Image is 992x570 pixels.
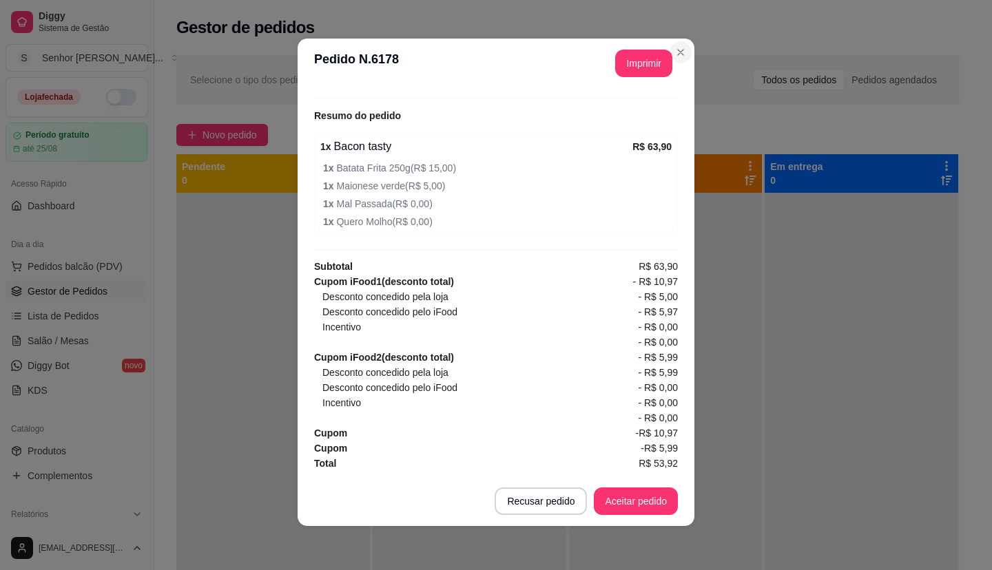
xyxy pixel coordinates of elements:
[641,441,678,456] span: -R$ 5,99
[638,335,678,350] span: - R$ 0,00
[314,276,454,287] strong: Cupom iFood 1 (desconto total)
[633,274,678,289] span: - R$ 10,97
[670,41,692,63] button: Close
[322,319,361,335] span: Incentivo
[323,196,672,211] span: Mal Passada ( R$ 0,00 )
[314,50,399,77] h3: Pedido N. 6178
[320,141,331,152] strong: 1 x
[314,427,347,439] strong: Cupom
[314,261,353,272] strong: Subtotal
[638,395,678,410] span: - R$ 0,00
[323,180,336,191] strong: 1 x
[632,141,672,152] strong: R$ 63,90
[638,365,678,380] span: - R$ 5,99
[636,425,678,441] span: -R$ 10,97
[322,289,448,304] span: Desconto concedido pela loja
[322,395,361,410] span: Incentivo
[638,319,678,335] span: - R$ 0,00
[594,487,678,515] button: Aceitar pedido
[314,110,401,121] strong: Resumo do pedido
[639,456,678,471] span: R$ 53,92
[314,458,336,469] strong: Total
[323,160,672,176] span: Batata Frita 250g ( R$ 15,00 )
[314,443,347,454] strong: Cupom
[322,380,457,395] span: Desconto concedido pelo iFood
[323,214,672,229] span: Quero Molho ( R$ 0,00 )
[323,216,336,227] strong: 1 x
[323,198,336,209] strong: 1 x
[314,352,454,363] strong: Cupom iFood 2 (desconto total)
[638,304,678,319] span: - R$ 5,97
[638,410,678,425] span: - R$ 0,00
[323,178,672,193] span: Maionese verde ( R$ 5,00 )
[322,304,457,319] span: Desconto concedido pelo iFood
[322,365,448,380] span: Desconto concedido pela loja
[323,162,336,173] strong: 1 x
[615,50,672,77] button: Imprimir
[638,380,678,395] span: - R$ 0,00
[639,259,678,274] span: R$ 63,90
[320,138,632,155] div: Bacon tasty
[638,350,678,365] span: - R$ 5,99
[495,487,587,515] button: Recusar pedido
[638,289,678,304] span: - R$ 5,00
